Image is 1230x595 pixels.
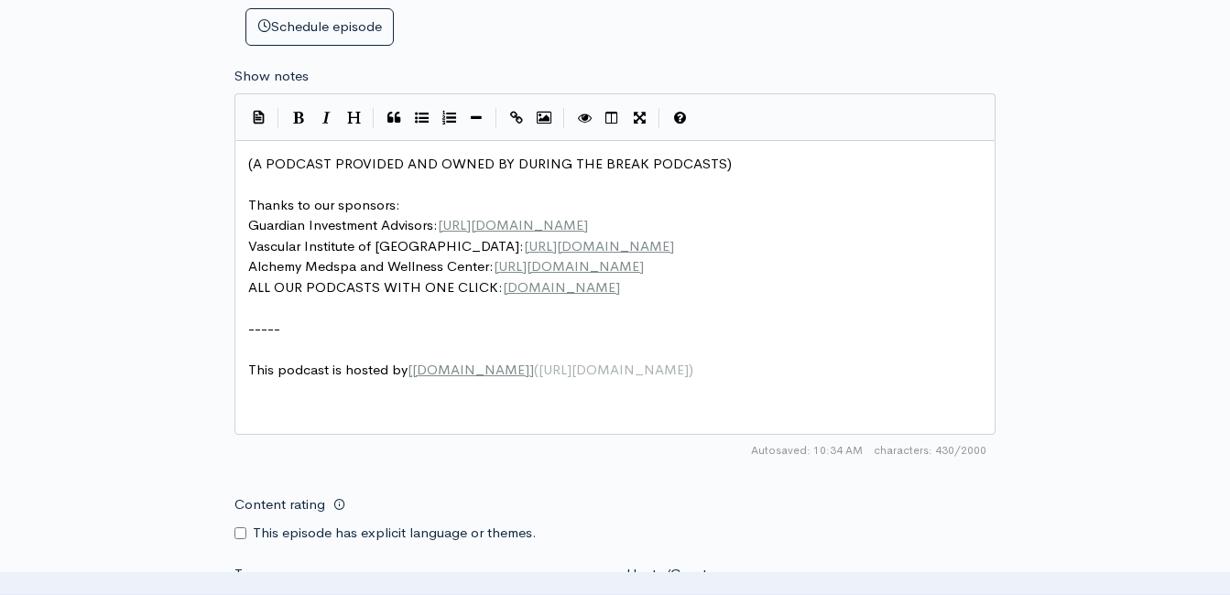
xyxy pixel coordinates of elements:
span: ) [689,361,693,378]
span: Thanks to our sponsors: [248,196,400,213]
span: Alchemy Medspa and Wellness Center: [248,257,644,275]
span: [DOMAIN_NAME] [412,361,529,378]
span: [ [408,361,412,378]
span: ( [534,361,539,378]
button: Toggle Fullscreen [626,104,653,132]
span: [URL][DOMAIN_NAME] [494,257,644,275]
i: | [278,108,279,129]
button: Generic List [408,104,435,132]
button: Italic [312,104,340,132]
span: ALL OUR PODCASTS WITH ONE CLICK: [248,278,620,296]
i: | [659,108,660,129]
span: Vascular Institute of [GEOGRAPHIC_DATA]: [248,237,674,254]
span: 430/2000 [874,442,986,459]
button: Insert Horizontal Line [463,104,490,132]
span: [URL][DOMAIN_NAME] [438,216,588,233]
button: Toggle Preview [571,104,598,132]
span: Guardian Investment Advisors: [248,216,588,233]
span: (A PODCAST PROVIDED AND OWNED BY DURING THE BREAK PODCASTS) [248,155,732,172]
button: Toggle Side by Side [598,104,626,132]
label: Hosts/Guests [626,564,713,585]
button: Numbered List [435,104,463,132]
span: ] [529,361,534,378]
button: Insert Image [530,104,558,132]
button: Create Link [503,104,530,132]
button: Insert Show Notes Template [245,103,272,130]
button: Bold [285,104,312,132]
button: Quote [380,104,408,132]
button: Schedule episode [245,8,394,46]
label: Tags [234,564,264,585]
span: [URL][DOMAIN_NAME] [539,361,689,378]
span: [DOMAIN_NAME] [503,278,620,296]
span: ----- [248,319,280,337]
span: [URL][DOMAIN_NAME] [524,237,674,254]
span: This podcast is hosted by [248,361,693,378]
i: | [563,108,565,129]
label: Show notes [234,66,309,87]
label: This episode has explicit language or themes. [253,523,537,544]
label: Content rating [234,486,325,524]
i: | [373,108,375,129]
button: Heading [340,104,367,132]
i: | [495,108,497,129]
span: Autosaved: 10:34 AM [751,442,863,459]
button: Markdown Guide [666,104,693,132]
